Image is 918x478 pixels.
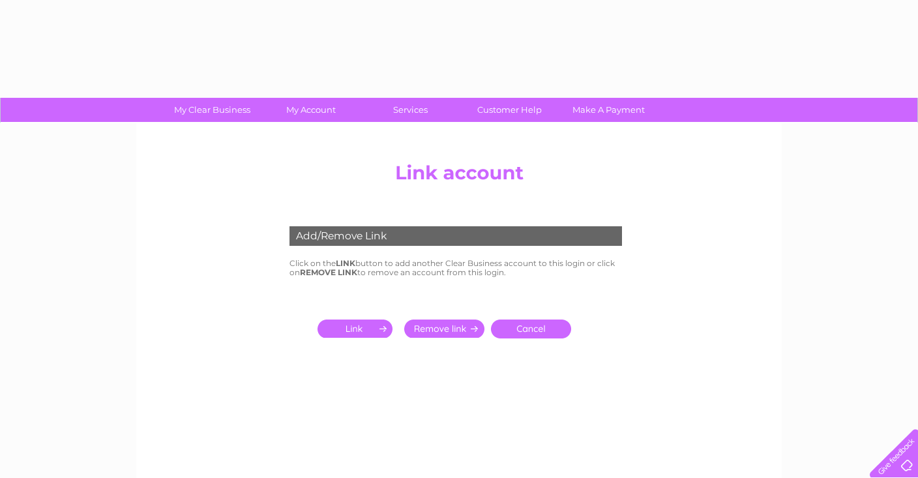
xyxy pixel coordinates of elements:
a: Services [357,98,464,122]
td: Click on the button to add another Clear Business account to this login or click on to remove an ... [286,256,632,280]
div: Add/Remove Link [289,226,622,246]
a: Cancel [491,320,571,338]
a: Make A Payment [555,98,662,122]
a: My Account [258,98,365,122]
input: Submit [318,320,398,338]
input: Submit [404,320,484,338]
b: REMOVE LINK [300,267,357,277]
a: Customer Help [456,98,563,122]
a: My Clear Business [158,98,266,122]
b: LINK [336,258,355,268]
